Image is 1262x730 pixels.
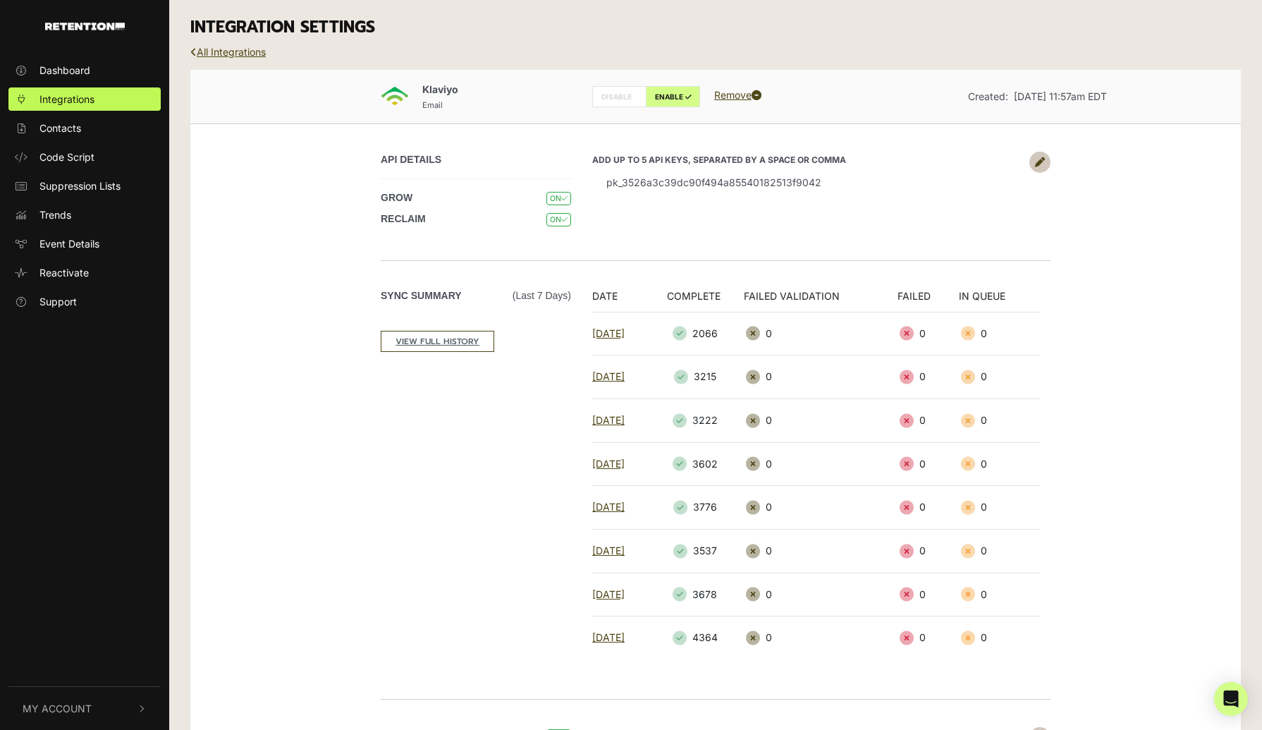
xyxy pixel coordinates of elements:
td: 0 [898,399,959,442]
span: Support [39,294,77,309]
label: Sync Summary [381,288,571,303]
h3: INTEGRATION SETTINGS [190,18,1241,37]
td: 0 [898,486,959,530]
td: 0 [959,616,1040,659]
td: 0 [744,399,898,442]
td: 0 [744,486,898,530]
td: 0 [744,442,898,486]
td: 4364 [652,616,744,659]
td: 0 [898,529,959,573]
td: 0 [898,616,959,659]
li: pk_3526a3c39dc90f494a85540182513f9042 [592,166,1022,198]
span: Created: [968,90,1008,102]
td: 0 [959,399,1040,442]
small: Email [422,100,443,110]
span: [DATE] 11:57am EDT [1014,90,1107,102]
a: [DATE] [592,458,625,470]
span: (Last 7 days) [513,288,571,303]
span: Contacts [39,121,81,135]
th: FAILED [898,288,959,312]
th: COMPLETE [652,288,744,312]
a: Suppression Lists [8,174,161,197]
span: Event Details [39,236,99,251]
a: Trends [8,203,161,226]
a: All Integrations [190,46,266,58]
a: [DATE] [592,370,625,382]
span: Trends [39,207,71,222]
td: 3776 [652,486,744,530]
a: Support [8,290,161,313]
td: 0 [744,355,898,399]
label: GROW [381,190,412,205]
td: 0 [744,616,898,659]
span: Suppression Lists [39,178,121,193]
td: 0 [959,486,1040,530]
a: [DATE] [592,414,625,426]
label: DISABLE [592,86,647,107]
strong: Add up to 5 API keys, separated by a space or comma [592,154,846,165]
th: FAILED VALIDATION [744,288,898,312]
th: DATE [592,288,652,312]
a: Contacts [8,116,161,140]
span: ON [546,213,571,226]
td: 0 [959,312,1040,355]
td: 0 [744,529,898,573]
label: API DETAILS [381,152,441,167]
td: 3215 [652,355,744,399]
a: [DATE] [592,501,625,513]
th: IN QUEUE [959,288,1040,312]
span: Dashboard [39,63,90,78]
a: VIEW FULL HISTORY [381,331,494,352]
label: RECLAIM [381,212,426,226]
a: [DATE] [592,327,625,339]
span: Integrations [39,92,94,107]
span: My Account [23,701,92,716]
a: Remove [714,89,761,101]
button: My Account [8,687,161,730]
td: 0 [744,573,898,616]
a: Event Details [8,232,161,255]
td: 0 [959,573,1040,616]
a: [DATE] [592,545,625,556]
td: 0 [898,355,959,399]
span: Klaviyo [422,83,458,95]
span: Reactivate [39,265,89,280]
div: Open Intercom Messenger [1214,682,1248,716]
span: Code Script [39,150,94,164]
a: [DATE] [592,631,625,643]
td: 0 [959,442,1040,486]
a: Code Script [8,145,161,169]
td: 0 [898,573,959,616]
td: 0 [959,529,1040,573]
td: 0 [898,312,959,355]
img: Retention.com [45,23,125,30]
span: ON [546,192,571,205]
td: 0 [898,442,959,486]
label: ENABLE [646,86,700,107]
a: Integrations [8,87,161,111]
img: Klaviyo [381,82,409,110]
td: 3222 [652,399,744,442]
td: 3678 [652,573,744,616]
td: 2066 [652,312,744,355]
td: 3602 [652,442,744,486]
td: 0 [959,355,1040,399]
td: 3537 [652,529,744,573]
td: 0 [744,312,898,355]
a: Reactivate [8,261,161,284]
a: [DATE] [592,588,625,600]
a: Dashboard [8,59,161,82]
